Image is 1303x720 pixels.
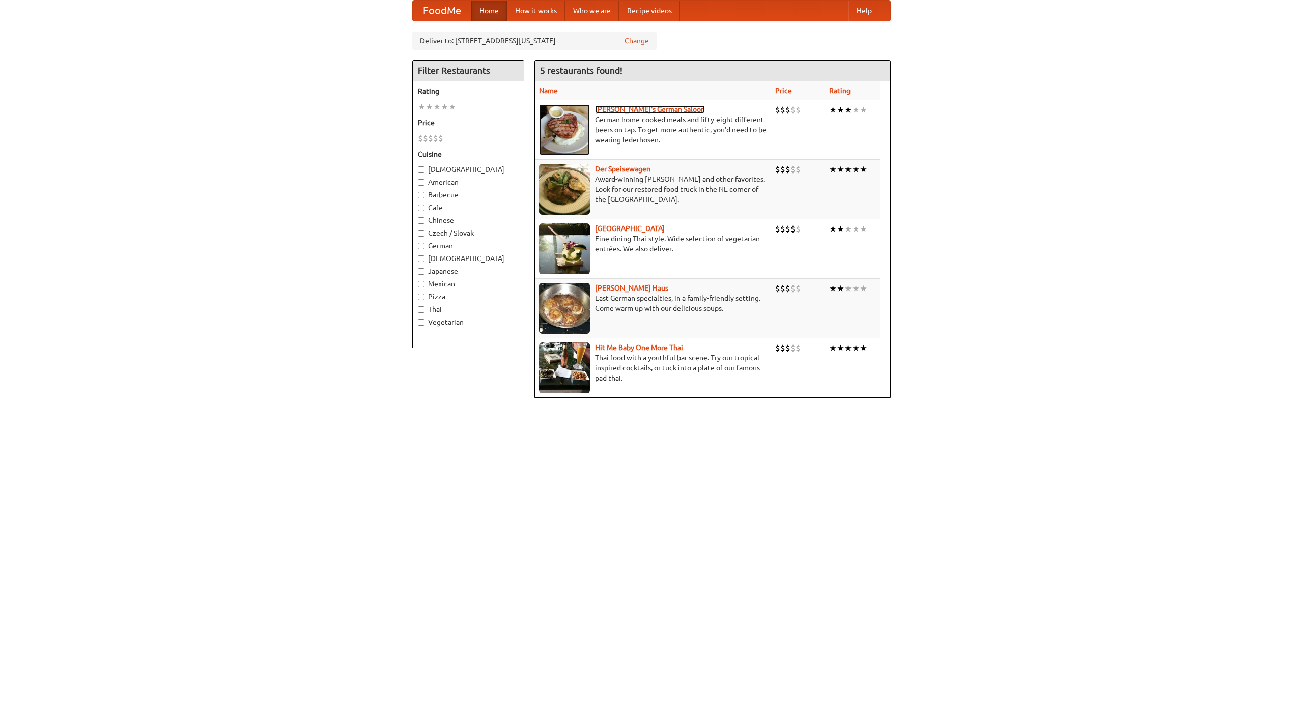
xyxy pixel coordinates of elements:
li: $ [785,164,790,175]
li: $ [790,223,796,235]
li: ★ [860,283,867,294]
label: Cafe [418,203,519,213]
input: Vegetarian [418,319,424,326]
li: ★ [837,164,844,175]
li: $ [775,223,780,235]
a: Rating [829,87,851,95]
li: ★ [837,104,844,116]
li: $ [775,164,780,175]
li: $ [785,223,790,235]
li: $ [785,283,790,294]
img: esthers.jpg [539,104,590,155]
li: $ [790,104,796,116]
a: Recipe videos [619,1,680,21]
label: Barbecue [418,190,519,200]
li: ★ [852,104,860,116]
a: [PERSON_NAME] Haus [595,284,668,292]
a: Price [775,87,792,95]
li: ★ [418,101,426,112]
a: [PERSON_NAME]'s German Saloon [595,105,705,113]
a: Who we are [565,1,619,21]
input: Mexican [418,281,424,287]
li: $ [775,283,780,294]
li: $ [785,342,790,354]
li: $ [790,342,796,354]
li: $ [775,342,780,354]
li: $ [796,164,801,175]
label: Thai [418,304,519,314]
a: How it works [507,1,565,21]
label: Chinese [418,215,519,225]
input: Thai [418,306,424,313]
a: Change [625,36,649,46]
ng-pluralize: 5 restaurants found! [540,66,622,75]
li: $ [790,283,796,294]
li: ★ [837,283,844,294]
label: [DEMOGRAPHIC_DATA] [418,253,519,264]
li: ★ [860,223,867,235]
li: $ [780,104,785,116]
label: [DEMOGRAPHIC_DATA] [418,164,519,175]
label: Japanese [418,266,519,276]
input: Japanese [418,268,424,275]
li: ★ [433,101,441,112]
a: Home [471,1,507,21]
input: Barbecue [418,192,424,198]
input: German [418,243,424,249]
label: Vegetarian [418,317,519,327]
li: $ [790,164,796,175]
input: American [418,179,424,186]
li: $ [780,223,785,235]
li: ★ [852,283,860,294]
h5: Rating [418,86,519,96]
label: American [418,177,519,187]
img: speisewagen.jpg [539,164,590,215]
a: Hit Me Baby One More Thai [595,343,683,352]
li: $ [775,104,780,116]
p: East German specialties, in a family-friendly setting. Come warm up with our delicious soups. [539,293,767,313]
input: Pizza [418,294,424,300]
li: $ [796,104,801,116]
h5: Price [418,118,519,128]
li: ★ [860,164,867,175]
label: Pizza [418,292,519,302]
img: kohlhaus.jpg [539,283,590,334]
li: ★ [860,342,867,354]
li: $ [785,104,790,116]
li: $ [796,223,801,235]
li: ★ [441,101,448,112]
li: ★ [860,104,867,116]
a: FoodMe [413,1,471,21]
li: $ [780,283,785,294]
li: ★ [852,164,860,175]
p: Thai food with a youthful bar scene. Try our tropical inspired cocktails, or tuck into a plate of... [539,353,767,383]
li: $ [423,133,428,144]
input: Czech / Slovak [418,230,424,237]
li: ★ [852,223,860,235]
input: [DEMOGRAPHIC_DATA] [418,255,424,262]
li: $ [780,342,785,354]
li: $ [418,133,423,144]
a: Der Speisewagen [595,165,650,173]
label: German [418,241,519,251]
li: ★ [844,223,852,235]
input: [DEMOGRAPHIC_DATA] [418,166,424,173]
h4: Filter Restaurants [413,61,524,81]
li: ★ [829,104,837,116]
li: ★ [837,223,844,235]
li: $ [428,133,433,144]
li: ★ [844,164,852,175]
li: ★ [844,104,852,116]
li: $ [796,342,801,354]
li: ★ [837,342,844,354]
label: Mexican [418,279,519,289]
a: [GEOGRAPHIC_DATA] [595,224,665,233]
h5: Cuisine [418,149,519,159]
li: ★ [829,164,837,175]
p: Fine dining Thai-style. Wide selection of vegetarian entrées. We also deliver. [539,234,767,254]
li: ★ [829,283,837,294]
li: ★ [426,101,433,112]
